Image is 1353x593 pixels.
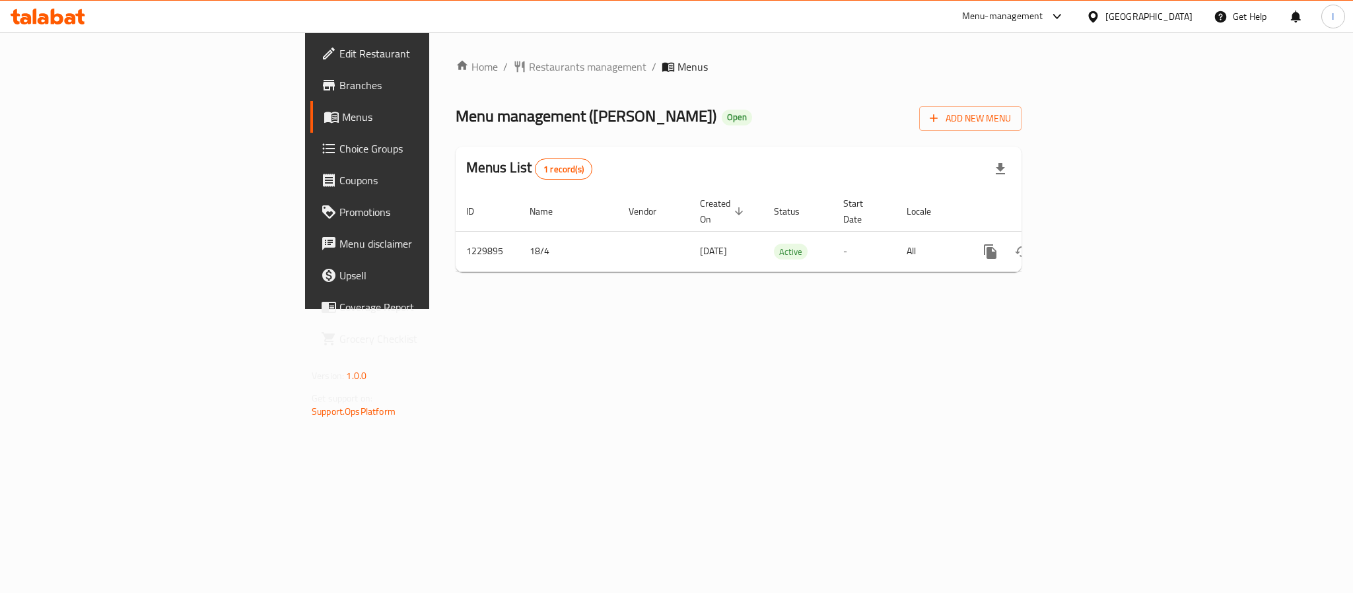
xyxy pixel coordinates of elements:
[722,110,752,125] div: Open
[310,196,531,228] a: Promotions
[339,77,520,93] span: Branches
[310,38,531,69] a: Edit Restaurant
[700,195,747,227] span: Created On
[346,367,366,384] span: 1.0.0
[310,133,531,164] a: Choice Groups
[339,331,520,347] span: Grocery Checklist
[774,203,817,219] span: Status
[530,203,570,219] span: Name
[339,299,520,315] span: Coverage Report
[896,231,964,271] td: All
[722,112,752,123] span: Open
[310,323,531,355] a: Grocery Checklist
[1006,236,1038,267] button: Change Status
[312,367,344,384] span: Version:
[519,231,618,271] td: 18/4
[310,101,531,133] a: Menus
[310,291,531,323] a: Coverage Report
[700,242,727,260] span: [DATE]
[1105,9,1193,24] div: [GEOGRAPHIC_DATA]
[513,59,646,75] a: Restaurants management
[962,9,1043,24] div: Menu-management
[310,164,531,196] a: Coupons
[310,260,531,291] a: Upsell
[466,158,592,180] h2: Menus List
[1332,9,1334,24] span: I
[310,228,531,260] a: Menu disclaimer
[833,231,896,271] td: -
[456,59,1022,75] nav: breadcrumb
[529,59,646,75] span: Restaurants management
[535,158,592,180] div: Total records count
[919,106,1022,131] button: Add New Menu
[339,204,520,220] span: Promotions
[312,403,396,420] a: Support.OpsPlatform
[342,109,520,125] span: Menus
[629,203,674,219] span: Vendor
[339,236,520,252] span: Menu disclaimer
[310,69,531,101] a: Branches
[677,59,708,75] span: Menus
[456,192,1112,272] table: enhanced table
[774,244,808,260] span: Active
[339,46,520,61] span: Edit Restaurant
[339,172,520,188] span: Coupons
[456,101,716,131] span: Menu management ( [PERSON_NAME] )
[339,267,520,283] span: Upsell
[907,203,948,219] span: Locale
[312,390,372,407] span: Get support on:
[466,203,491,219] span: ID
[964,192,1112,232] th: Actions
[843,195,880,227] span: Start Date
[985,153,1016,185] div: Export file
[339,141,520,157] span: Choice Groups
[536,163,592,176] span: 1 record(s)
[930,110,1011,127] span: Add New Menu
[652,59,656,75] li: /
[975,236,1006,267] button: more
